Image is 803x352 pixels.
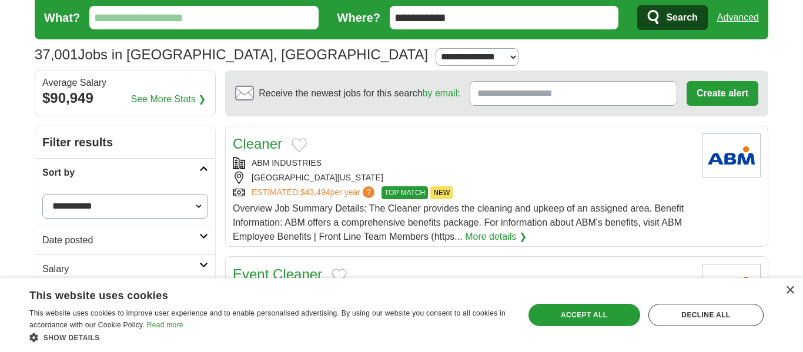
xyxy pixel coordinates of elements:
[648,304,764,326] div: Decline all
[42,166,199,180] h2: Sort by
[35,226,215,254] a: Date posted
[430,186,453,199] span: NEW
[147,321,183,329] a: Read more, opens a new window
[465,230,527,244] a: More details ❯
[363,186,374,198] span: ?
[42,88,208,109] div: $90,949
[29,285,480,303] div: This website uses cookies
[337,9,380,26] label: Where?
[233,172,692,184] div: [GEOGRAPHIC_DATA][US_STATE]
[259,86,460,100] span: Receive the newest jobs for this search :
[44,9,80,26] label: What?
[233,203,684,242] span: Overview Job Summary Details: The Cleaner provides the cleaning and upkeep of an assigned area. B...
[687,81,758,106] button: Create alert
[35,46,428,62] h1: Jobs in [GEOGRAPHIC_DATA], [GEOGRAPHIC_DATA]
[233,136,282,152] a: Cleaner
[332,269,347,283] button: Add to favorite jobs
[637,5,707,30] button: Search
[233,266,322,282] a: Event Cleaner
[382,186,428,199] span: TOP MATCH
[35,44,78,65] span: 37,001
[423,88,458,98] a: by email
[292,138,307,152] button: Add to favorite jobs
[29,309,506,329] span: This website uses cookies to improve user experience and to enable personalised advertising. By u...
[528,304,640,326] div: Accept all
[252,158,322,167] a: ABM INDUSTRIES
[29,331,509,343] div: Show details
[666,6,697,29] span: Search
[35,254,215,283] a: Salary
[300,187,330,197] span: $43,494
[35,158,215,187] a: Sort by
[702,133,761,177] img: ABM Industries logo
[42,233,199,247] h2: Date posted
[42,78,208,88] div: Average Salary
[252,186,377,199] a: ESTIMATED:$43,494per year?
[717,6,759,29] a: Advanced
[702,264,761,308] img: ABM Industries logo
[44,334,100,342] span: Show details
[785,286,794,295] div: Close
[131,92,206,106] a: See More Stats ❯
[42,262,199,276] h2: Salary
[35,126,215,158] h2: Filter results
